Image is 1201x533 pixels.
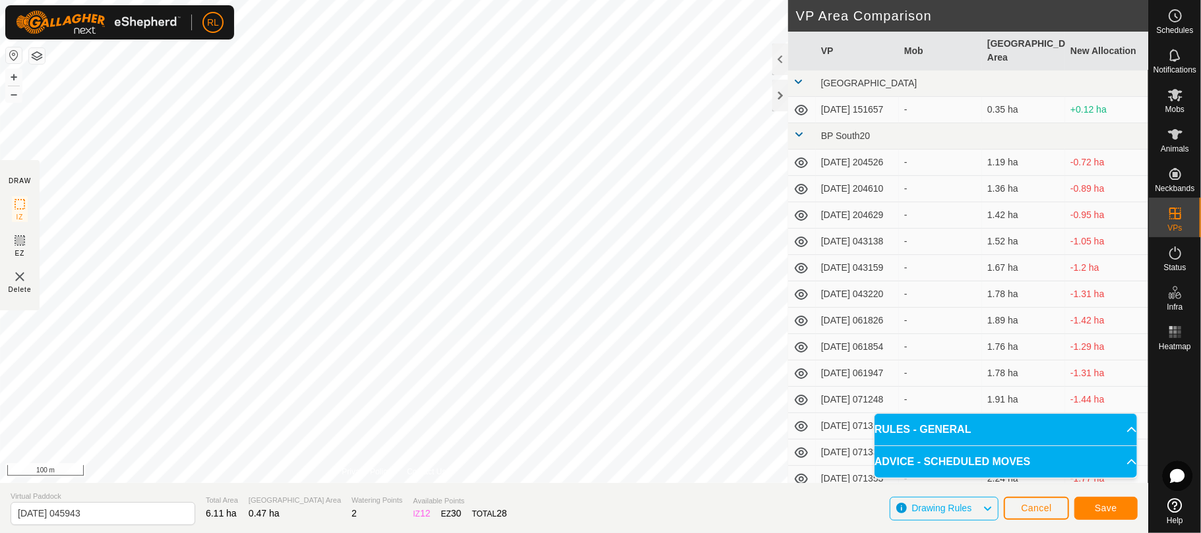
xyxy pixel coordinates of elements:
button: Map Layers [29,48,45,64]
div: - [904,366,977,380]
span: BP South20 [821,130,870,141]
td: [DATE] 204610 [816,176,899,202]
span: Neckbands [1155,184,1194,192]
td: -1.77 ha [1065,466,1148,492]
img: Gallagher Logo [16,11,181,34]
th: VP [816,32,899,70]
span: Status [1163,264,1186,271]
td: -1.42 ha [1065,308,1148,334]
td: 1.89 ha [982,308,1065,334]
h2: VP Area Comparison [796,8,1148,24]
div: - [904,472,977,486]
td: [DATE] 071313 [816,413,899,439]
div: - [904,155,977,169]
span: 30 [451,508,462,519]
span: 28 [497,508,507,519]
td: [DATE] 061947 [816,360,899,387]
div: DRAW [9,176,31,186]
span: 2 [352,508,357,519]
div: TOTAL [472,507,507,520]
span: ADVICE - SCHEDULED MOVES [875,454,1030,470]
td: 1.78 ha [982,281,1065,308]
td: -1.2 ha [1065,255,1148,281]
span: Watering Points [352,495,402,506]
span: VPs [1167,224,1182,232]
td: 1.76 ha [982,334,1065,360]
span: Available Points [413,495,507,507]
span: RL [207,16,219,30]
td: [DATE] 061826 [816,308,899,334]
td: 0.35 ha [982,97,1065,123]
th: New Allocation [1065,32,1148,70]
span: Cancel [1021,503,1052,513]
div: IZ [413,507,430,520]
td: [DATE] 071333 [816,439,899,466]
button: Cancel [1004,497,1069,520]
td: [DATE] 151657 [816,97,899,123]
td: 1.36 ha [982,176,1065,202]
span: EZ [15,248,25,258]
div: - [904,182,977,196]
span: Mobs [1165,105,1185,113]
div: EZ [441,507,462,520]
a: Privacy Policy [342,466,391,478]
td: 1.67 ha [982,255,1065,281]
td: +0.12 ha [1065,97,1148,123]
div: - [904,287,977,301]
span: Drawing Rules [911,503,971,513]
td: [DATE] 071248 [816,387,899,413]
td: [DATE] 204526 [816,150,899,176]
span: IZ [16,212,24,222]
th: Mob [899,32,982,70]
span: Animals [1161,145,1189,153]
td: -1.29 ha [1065,334,1148,360]
span: [GEOGRAPHIC_DATA] Area [249,495,341,506]
button: – [6,86,22,102]
td: -0.89 ha [1065,176,1148,202]
span: 6.11 ha [206,508,237,519]
td: [DATE] 071353 [816,466,899,492]
p-accordion-header: ADVICE - SCHEDULED MOVES [875,446,1137,478]
td: [DATE] 043159 [816,255,899,281]
span: Save [1095,503,1117,513]
td: -1.05 ha [1065,229,1148,255]
span: Infra [1167,303,1183,311]
div: - [904,261,977,275]
td: [DATE] 204629 [816,202,899,229]
td: [DATE] 061854 [816,334,899,360]
div: - [904,208,977,222]
td: -0.95 ha [1065,202,1148,229]
div: - [904,103,977,117]
td: [DATE] 043138 [816,229,899,255]
div: - [904,393,977,407]
span: [GEOGRAPHIC_DATA] [821,78,917,88]
div: - [904,314,977,327]
span: Heatmap [1159,343,1191,351]
td: -1.44 ha [1065,387,1148,413]
td: 1.19 ha [982,150,1065,176]
span: Virtual Paddock [11,491,195,502]
span: Delete [9,285,32,295]
span: 0.47 ha [249,508,280,519]
button: + [6,69,22,85]
p-accordion-header: RULES - GENERAL [875,414,1137,445]
td: -0.72 ha [1065,150,1148,176]
span: Help [1167,517,1183,524]
div: - [904,340,977,354]
td: 1.78 ha [982,360,1065,387]
td: [DATE] 043220 [816,281,899,308]
img: VP [12,269,28,285]
td: 1.91 ha [982,387,1065,413]
span: Notifications [1154,66,1196,74]
td: 1.52 ha [982,229,1065,255]
span: 12 [420,508,431,519]
a: Help [1149,493,1201,530]
a: Contact Us [407,466,446,478]
td: 2.24 ha [982,466,1065,492]
button: Reset Map [6,47,22,63]
td: -1.31 ha [1065,360,1148,387]
span: Schedules [1156,26,1193,34]
th: [GEOGRAPHIC_DATA] Area [982,32,1065,70]
div: - [904,235,977,248]
span: RULES - GENERAL [875,422,971,437]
